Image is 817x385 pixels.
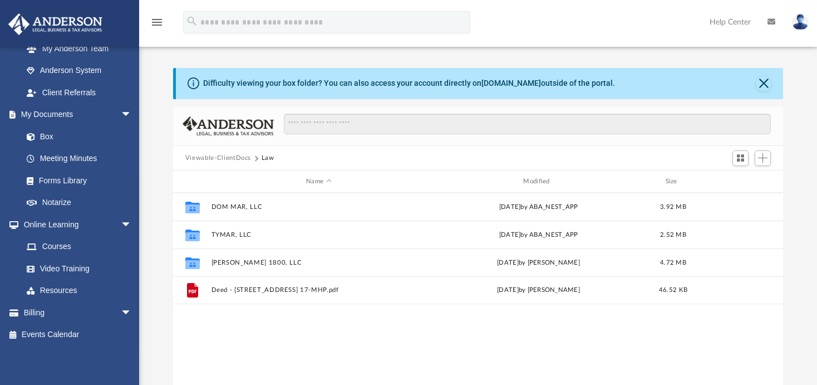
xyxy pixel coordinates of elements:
[5,13,106,35] img: Anderson Advisors Platinum Portal
[16,148,143,170] a: Meeting Minutes
[16,60,143,82] a: Anderson System
[8,213,143,236] a: Online Learningarrow_drop_down
[211,231,426,238] button: TYMAR, LLC
[211,259,426,266] button: [PERSON_NAME] 1800, LLC
[732,150,749,166] button: Switch to Grid View
[660,204,686,210] span: 3.92 MB
[203,77,615,89] div: Difficulty viewing your box folder? You can also access your account directly on outside of the p...
[659,287,687,293] span: 46.52 KB
[8,104,143,126] a: My Documentsarrow_drop_down
[431,285,646,295] div: [DATE] by [PERSON_NAME]
[431,258,646,268] div: [DATE] by [PERSON_NAME]
[150,16,164,29] i: menu
[16,257,137,280] a: Video Training
[8,324,149,346] a: Events Calendar
[792,14,809,30] img: User Pic
[481,79,541,87] a: [DOMAIN_NAME]
[211,203,426,211] button: DOM MAR, LLC
[16,280,143,302] a: Resources
[121,104,143,126] span: arrow_drop_down
[16,81,143,104] a: Client Referrals
[186,15,198,27] i: search
[16,169,137,192] a: Forms Library
[262,153,274,163] button: Law
[178,177,206,187] div: id
[700,177,778,187] div: id
[431,177,646,187] div: Modified
[651,177,695,187] div: Size
[660,260,686,266] span: 4.72 MB
[755,150,771,166] button: Add
[16,125,137,148] a: Box
[16,37,137,60] a: My Anderson Team
[211,287,426,294] button: Deed - [STREET_ADDRESS] 17-MHP.pdf
[660,232,686,238] span: 2.52 MB
[431,230,646,240] div: [DATE] by ABA_NEST_APP
[121,301,143,324] span: arrow_drop_down
[16,236,143,258] a: Courses
[756,76,771,91] button: Close
[284,114,771,135] input: Search files and folders
[210,177,426,187] div: Name
[121,213,143,236] span: arrow_drop_down
[16,192,143,214] a: Notarize
[8,301,149,324] a: Billingarrow_drop_down
[150,21,164,29] a: menu
[431,202,646,212] div: [DATE] by ABA_NEST_APP
[185,153,251,163] button: Viewable-ClientDocs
